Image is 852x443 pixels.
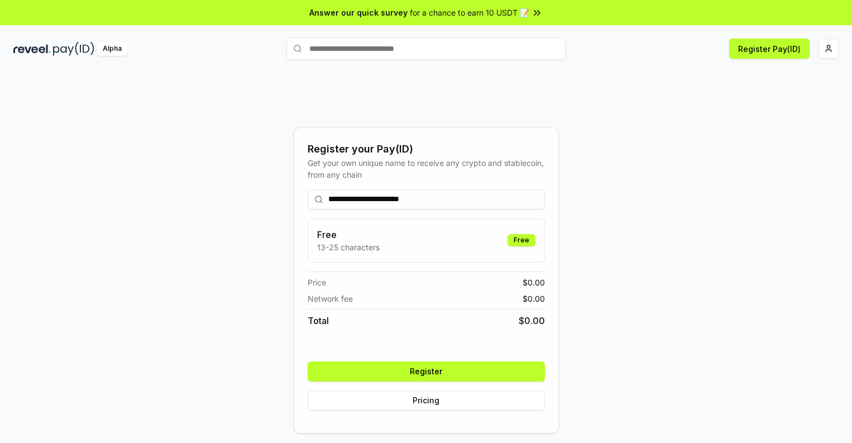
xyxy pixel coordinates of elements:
[410,7,529,18] span: for a chance to earn 10 USDT 📝
[97,42,128,56] div: Alpha
[523,293,545,304] span: $ 0.00
[317,241,380,253] p: 13-25 characters
[308,277,326,288] span: Price
[308,157,545,180] div: Get your own unique name to receive any crypto and stablecoin, from any chain
[308,141,545,157] div: Register your Pay(ID)
[308,314,329,327] span: Total
[308,293,353,304] span: Network fee
[523,277,545,288] span: $ 0.00
[13,42,51,56] img: reveel_dark
[53,42,94,56] img: pay_id
[308,390,545,411] button: Pricing
[729,39,810,59] button: Register Pay(ID)
[309,7,408,18] span: Answer our quick survey
[519,314,545,327] span: $ 0.00
[308,361,545,382] button: Register
[508,234,535,246] div: Free
[317,228,380,241] h3: Free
